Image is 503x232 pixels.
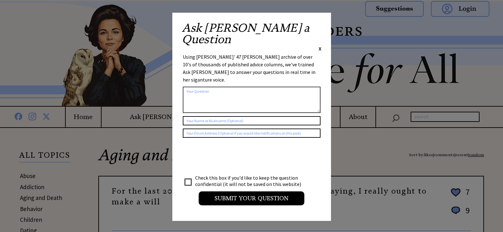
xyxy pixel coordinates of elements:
td: Check this box if you'd like to keep the question confidential (it will not be saved on this webs... [195,174,307,188]
iframe: reCAPTCHA [183,144,279,169]
span: X [319,45,321,52]
input: Your Name or Nickname (Optional) [183,116,321,125]
div: Using [PERSON_NAME]' 47 [PERSON_NAME] archive of over 10's of thousands of published advice colum... [183,53,321,83]
input: Submit your Question [199,191,304,205]
h2: Ask [PERSON_NAME] a Question [182,22,321,45]
input: Your Email Address (Optional if you would like notifications on this post) [183,129,321,138]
